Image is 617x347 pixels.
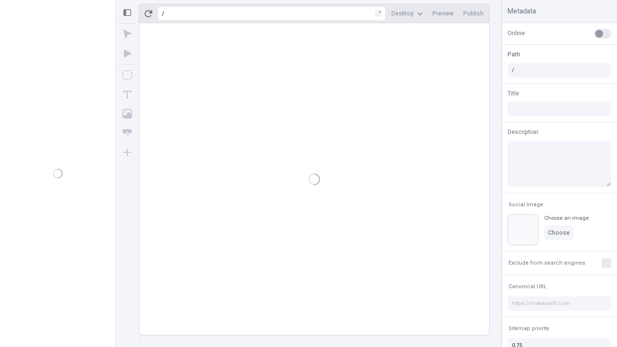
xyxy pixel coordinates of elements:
button: Choose [544,226,574,240]
button: Social Image [507,199,545,211]
button: Canonical URL [507,281,549,293]
span: Exclude from search engines [509,259,585,267]
input: https://makeswift.com [508,296,611,311]
span: Online [508,29,525,38]
span: Social Image [509,201,543,208]
button: Button [119,124,136,142]
span: Title [508,89,519,98]
span: Canonical URL [509,283,547,290]
span: Publish [463,10,483,17]
button: Desktop [388,6,427,21]
button: Exclude from search engines [507,257,587,269]
button: Sitemap priority [507,323,551,334]
span: Description [508,128,538,136]
span: Choose [548,229,570,237]
span: Sitemap priority [509,325,549,332]
button: Preview [429,6,457,21]
div: / [162,10,164,17]
button: Text [119,86,136,103]
span: Desktop [391,10,414,17]
button: Box [119,67,136,84]
button: Image [119,105,136,122]
div: Choose an image [544,214,589,222]
button: Publish [459,6,487,21]
span: Path [508,50,520,59]
span: Preview [432,10,454,17]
